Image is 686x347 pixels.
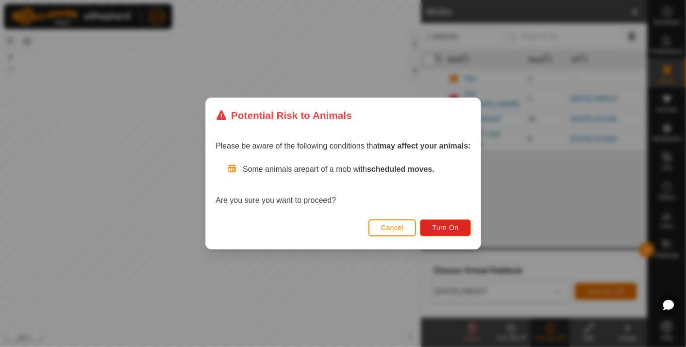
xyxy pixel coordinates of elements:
[420,219,470,236] button: Turn On
[432,224,458,231] span: Turn On
[243,164,471,175] p: Some animals are
[216,164,471,206] div: Are you sure you want to proceed?
[380,142,471,150] strong: may affect your animals:
[368,219,416,236] button: Cancel
[367,165,435,173] strong: scheduled moves.
[216,108,352,123] div: Potential Risk to Animals
[381,224,403,231] span: Cancel
[305,165,435,173] span: part of a mob with
[216,142,471,150] span: Please be aware of the following conditions that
